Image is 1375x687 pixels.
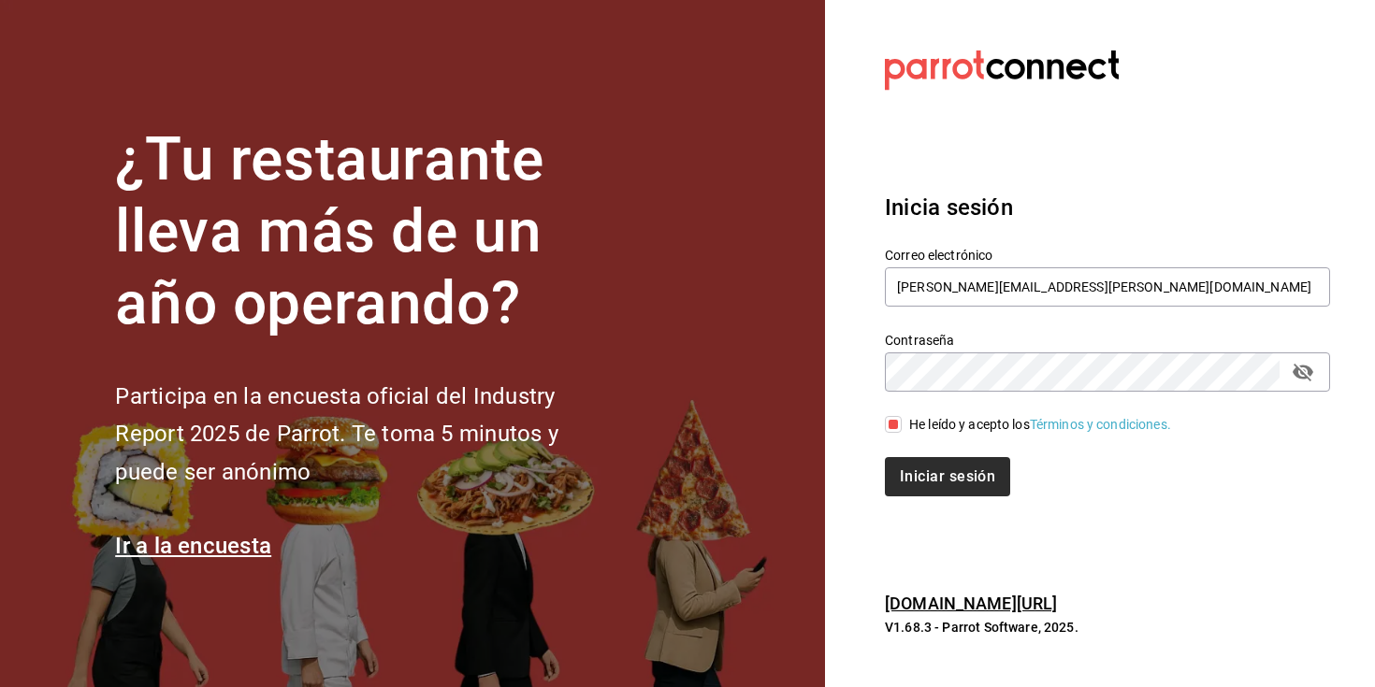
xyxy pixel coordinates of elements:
label: Correo electrónico [885,249,1330,262]
label: Contraseña [885,334,1330,347]
button: passwordField [1287,356,1319,388]
a: [DOMAIN_NAME][URL] [885,594,1057,613]
h3: Inicia sesión [885,191,1330,224]
button: Iniciar sesión [885,457,1010,496]
h1: ¿Tu restaurante lleva más de un año operando? [115,124,620,339]
a: Ir a la encuesta [115,533,271,559]
a: Términos y condiciones. [1030,417,1171,432]
div: He leído y acepto los [909,415,1171,435]
h2: Participa en la encuesta oficial del Industry Report 2025 de Parrot. Te toma 5 minutos y puede se... [115,378,620,492]
input: Ingresa tu correo electrónico [885,267,1330,307]
p: V1.68.3 - Parrot Software, 2025. [885,618,1330,637]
